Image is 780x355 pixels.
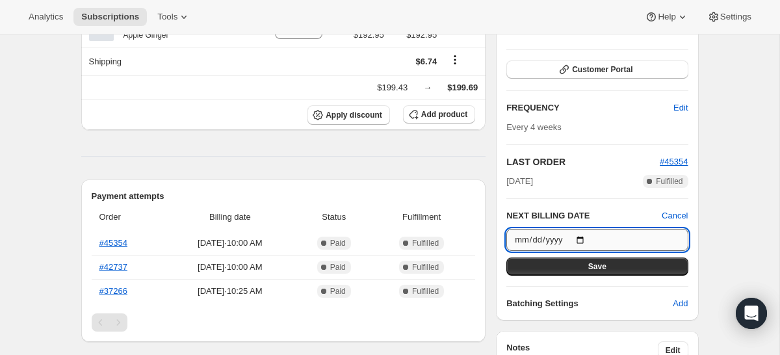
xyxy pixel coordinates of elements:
[421,109,467,120] span: Add product
[412,286,439,296] span: Fulfilled
[99,262,127,272] a: #42737
[416,57,437,66] span: $6.74
[92,313,476,332] nav: Pagination
[99,286,127,296] a: #37266
[377,81,408,94] div: $199.43
[81,12,139,22] span: Subscriptions
[506,209,662,222] h2: NEXT BILLING DATE
[168,237,292,250] span: [DATE] · 10:00 AM
[168,211,292,224] span: Billing date
[168,285,292,298] span: [DATE] · 10:25 AM
[330,262,346,272] span: Paid
[73,8,147,26] button: Subscriptions
[412,238,439,248] span: Fulfilled
[157,12,177,22] span: Tools
[699,8,759,26] button: Settings
[506,122,562,132] span: Every 4 weeks
[81,47,251,75] th: Shipping
[330,238,346,248] span: Paid
[506,257,688,276] button: Save
[354,29,384,42] span: $192.95
[300,211,368,224] span: Status
[447,83,478,92] span: $199.69
[658,12,675,22] span: Help
[168,261,292,274] span: [DATE] · 10:00 AM
[376,211,467,224] span: Fulfillment
[720,12,751,22] span: Settings
[392,29,437,42] span: $192.95
[403,105,475,124] button: Add product
[412,262,439,272] span: Fulfilled
[123,31,169,40] small: Apple Ginger
[326,110,382,120] span: Apply discount
[92,203,164,231] th: Order
[506,297,673,310] h6: Batching Settings
[149,8,198,26] button: Tools
[506,101,673,114] h2: FREQUENCY
[637,8,696,26] button: Help
[673,101,688,114] span: Edit
[588,261,606,272] span: Save
[21,8,71,26] button: Analytics
[99,238,127,248] a: #45354
[506,155,660,168] h2: LAST ORDER
[506,175,533,188] span: [DATE]
[660,155,688,168] button: #45354
[673,297,688,310] span: Add
[423,81,432,94] div: →
[662,209,688,222] button: Cancel
[506,60,688,79] button: Customer Portal
[29,12,63,22] span: Analytics
[736,298,767,329] div: Open Intercom Messenger
[445,53,465,67] button: Shipping actions
[656,176,682,187] span: Fulfilled
[572,64,632,75] span: Customer Portal
[665,293,695,314] button: Add
[307,105,390,125] button: Apply discount
[330,286,346,296] span: Paid
[666,98,695,118] button: Edit
[92,190,476,203] h2: Payment attempts
[660,157,688,166] a: #45354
